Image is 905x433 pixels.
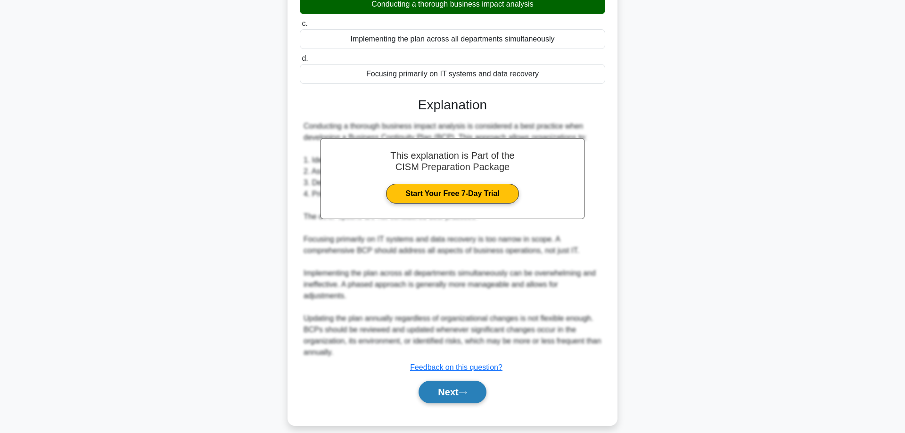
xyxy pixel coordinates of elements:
[302,54,308,62] span: d.
[302,19,307,27] span: c.
[305,97,600,113] h3: Explanation
[410,363,502,371] a: Feedback on this question?
[419,381,486,403] button: Next
[300,64,605,84] div: Focusing primarily on IT systems and data recovery
[386,184,518,204] a: Start Your Free 7-Day Trial
[304,121,601,358] div: Conducting a thorough business impact analysis is considered a best practice when developing a Bu...
[300,29,605,49] div: Implementing the plan across all departments simultaneously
